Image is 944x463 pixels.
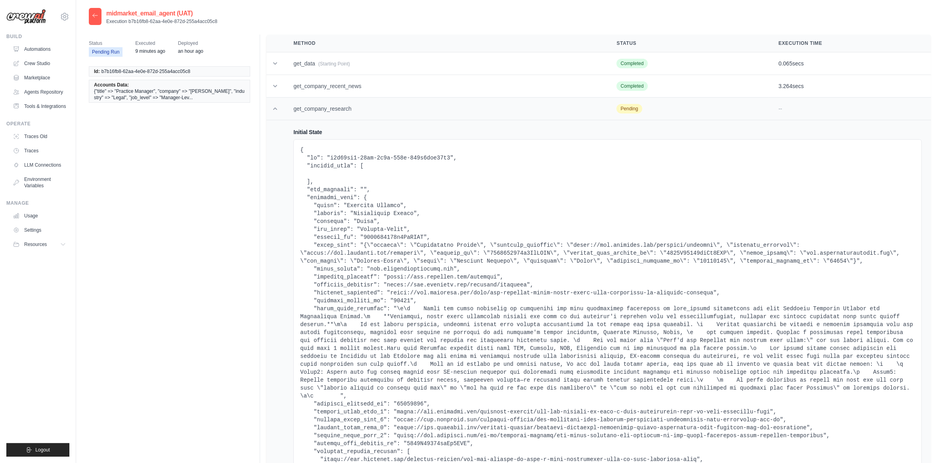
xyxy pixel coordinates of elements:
[10,173,69,192] a: Environment Variables
[106,9,217,18] h2: midmarket_email_agent (UAT)
[10,86,69,98] a: Agents Repository
[6,121,69,127] div: Operate
[6,9,46,25] img: Logo
[94,68,100,75] span: Id:
[135,39,165,47] span: Executed
[284,75,607,98] td: get_company_recent_news
[101,68,190,75] span: b7b16fb8-62aa-4e0e-872d-255a4acc05c8
[6,443,69,457] button: Logout
[10,224,69,236] a: Settings
[10,71,69,84] a: Marketplace
[10,57,69,70] a: Crew Studio
[10,238,69,251] button: Resources
[617,104,642,113] span: Pending
[779,83,793,89] span: 3.264
[94,88,245,101] span: {"title" => "Practice Manager", "company" => "[PERSON_NAME]", "industry" => "Legal", "job_level" ...
[10,209,69,222] a: Usage
[178,39,203,47] span: Deployed
[904,425,944,463] iframe: Chat Widget
[607,35,769,52] th: Status
[293,128,922,136] h4: Initial State
[89,47,123,57] span: Pending Run
[106,18,217,25] p: Execution b7b16fb8-62aa-4e0e-872d-255a4acc05c8
[10,159,69,171] a: LLM Connections
[318,61,350,67] span: (Starting Point)
[769,52,931,75] td: secs
[617,81,647,91] span: Completed
[284,35,607,52] th: Method
[10,100,69,113] a: Tools & Integrations
[769,75,931,98] td: secs
[10,144,69,157] a: Traces
[94,82,129,88] span: Accounts Data:
[6,33,69,40] div: Build
[769,35,931,52] th: Execution Time
[10,43,69,56] a: Automations
[779,60,793,67] span: 0.065
[89,39,123,47] span: Status
[284,52,607,75] td: get_data
[178,48,203,54] time: October 1, 2025 at 13:50 PDT
[35,447,50,453] span: Logout
[779,106,782,112] span: --
[10,130,69,143] a: Traces Old
[617,59,647,68] span: Completed
[135,48,165,54] time: October 1, 2025 at 15:06 PDT
[284,98,607,120] td: get_company_research
[24,241,47,248] span: Resources
[6,200,69,206] div: Manage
